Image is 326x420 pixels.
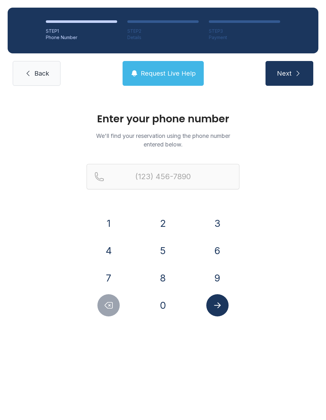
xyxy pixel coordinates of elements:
[206,294,229,316] button: Submit lookup form
[46,28,117,34] div: STEP 1
[127,28,199,34] div: STEP 2
[206,212,229,234] button: 3
[87,114,239,124] h1: Enter your phone number
[87,132,239,149] p: We'll find your reservation using the phone number entered below.
[127,34,199,41] div: Details
[97,240,120,262] button: 4
[206,267,229,289] button: 9
[34,69,49,78] span: Back
[152,240,174,262] button: 5
[206,240,229,262] button: 6
[87,164,239,189] input: Reservation phone number
[141,69,196,78] span: Request Live Help
[152,294,174,316] button: 0
[46,34,117,41] div: Phone Number
[277,69,292,78] span: Next
[97,267,120,289] button: 7
[209,34,280,41] div: Payment
[209,28,280,34] div: STEP 3
[97,212,120,234] button: 1
[152,212,174,234] button: 2
[152,267,174,289] button: 8
[97,294,120,316] button: Delete number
